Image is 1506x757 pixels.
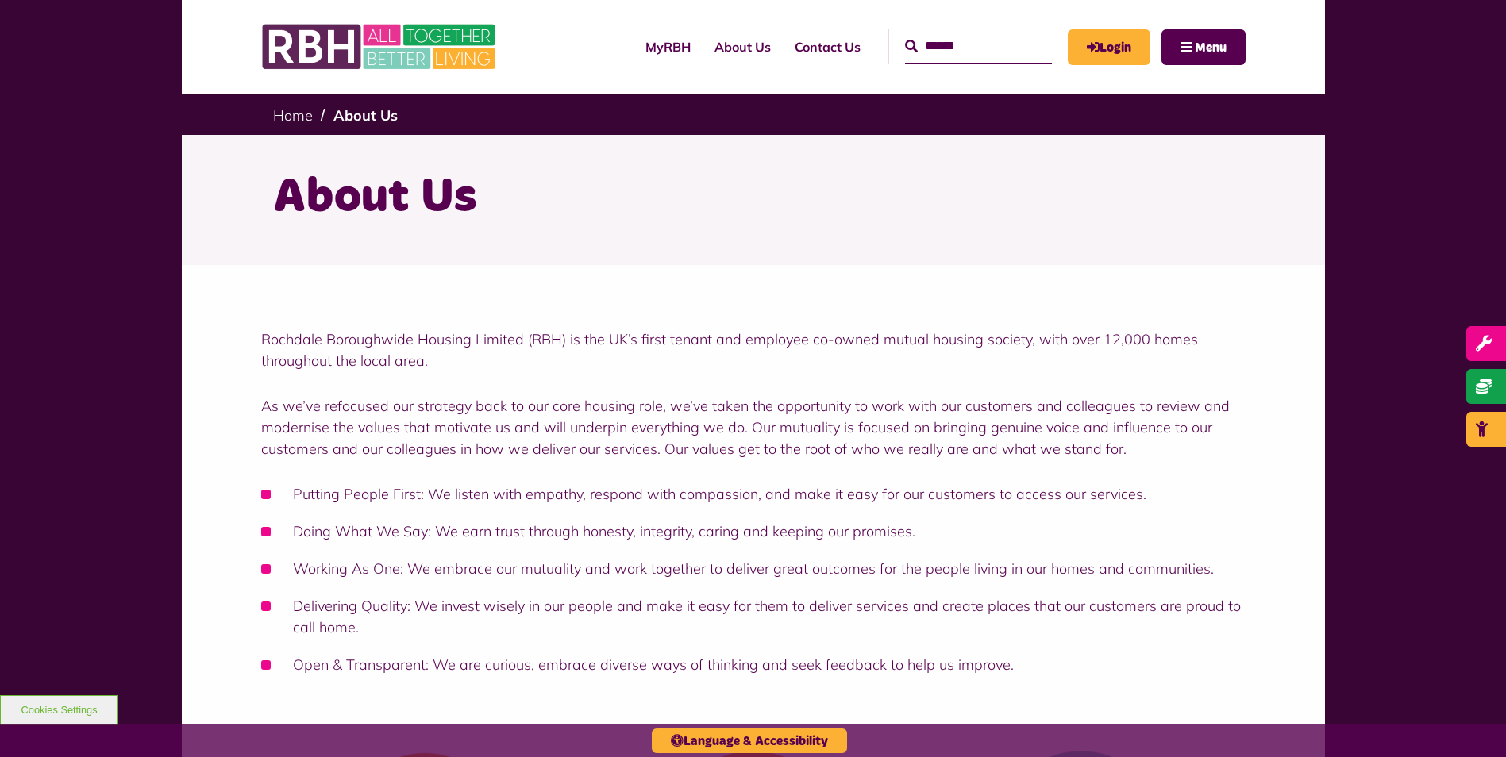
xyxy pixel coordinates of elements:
[261,329,1246,371] p: Rochdale Boroughwide Housing Limited (RBH) is the UK’s first tenant and employee co-owned mutual ...
[261,654,1246,675] li: Open & Transparent: We are curious, embrace diverse ways of thinking and seek feedback to help us...
[652,728,847,753] button: Language & Accessibility
[273,167,1234,229] h1: About Us
[261,16,499,78] img: RBH
[703,25,783,68] a: About Us
[273,106,313,125] a: Home
[783,25,872,68] a: Contact Us
[261,595,1246,638] li: Delivering Quality: We invest wisely in our people and make it easy for them to deliver services ...
[261,483,1246,505] li: Putting People First: We listen with empathy, respond with compassion, and make it easy for our c...
[333,106,398,125] a: About Us
[261,558,1246,579] li: Working As One: We embrace our mutuality and work together to deliver great outcomes for the peop...
[1161,29,1246,65] button: Navigation
[261,395,1246,459] p: As we’ve refocused our strategy back to our core housing role, we’ve taken the opportunity to wor...
[634,25,703,68] a: MyRBH
[1195,41,1227,54] span: Menu
[1435,686,1506,757] iframe: Netcall Web Assistant for live chat
[1068,29,1150,65] a: MyRBH
[261,521,1246,542] li: Doing What We Say: We earn trust through honesty, integrity, caring and keeping our promises.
